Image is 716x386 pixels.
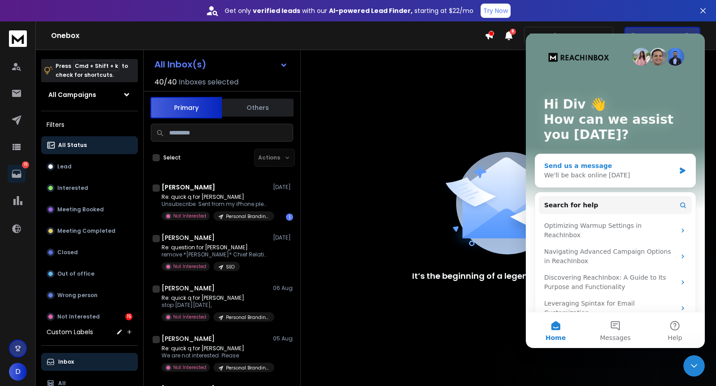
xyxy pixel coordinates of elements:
h1: All Inbox(s) [154,60,206,69]
p: Not Interested [173,213,206,219]
p: [DATE] [273,234,293,241]
p: remove *[PERSON_NAME]* Chief Relationship [162,251,269,258]
h1: All Campaigns [48,90,96,99]
p: Press to check for shortcuts. [55,62,128,80]
p: Lead [57,163,72,170]
h1: [PERSON_NAME] [162,334,215,343]
h1: [PERSON_NAME] [162,233,215,242]
p: SEO [226,264,234,270]
button: D [9,363,27,381]
p: Wrong person [57,292,98,299]
p: [DATE] [273,184,293,191]
p: Not Interested [173,364,206,371]
button: Out of office [41,265,138,283]
p: Re: quick q for [PERSON_NAME] [162,193,269,201]
p: Meeting Completed [57,227,115,235]
label: Select [163,154,181,161]
button: Others [222,98,294,117]
strong: AI-powered Lead Finder, [329,6,413,15]
a: 15 [8,165,26,183]
p: Re: quick q for [PERSON_NAME] [162,345,269,352]
p: Personal Branding - US - New [226,213,269,220]
button: Primary [150,97,222,118]
iframe: Intercom live chat [526,34,705,348]
strong: verified leads [253,6,300,15]
h1: [PERSON_NAME] [162,284,215,293]
span: 8 [510,29,516,35]
button: Try Now [481,4,511,18]
p: It’s the beginning of a legendary conversation [412,270,605,282]
h3: Custom Labels [47,327,93,336]
p: Not Interested [57,313,100,320]
h3: Inboxes selected [179,77,239,88]
h3: Filters [41,118,138,131]
p: Re: quick q for [PERSON_NAME] [162,294,269,302]
p: Get only with our starting at $22/mo [225,6,473,15]
button: All Inbox(s) [147,55,295,73]
button: All Campaigns [41,86,138,104]
p: 06 Aug [273,285,293,292]
p: Not Interested [173,263,206,270]
p: All Status [58,142,87,149]
div: 15 [125,313,132,320]
div: 1 [286,214,293,221]
p: My Workspace [530,31,582,40]
button: Closed [41,243,138,261]
span: Cmd + Shift + k [73,61,119,71]
button: Wrong person [41,286,138,304]
p: 05 Aug [273,335,293,342]
p: 15 [22,161,29,168]
h1: [PERSON_NAME] [162,183,215,192]
p: Closed [57,249,78,256]
button: Inbox [41,353,138,371]
button: Meeting Completed [41,222,138,240]
p: Unsubscribe Sent from my iPhone please [162,201,269,208]
p: Re: question for [PERSON_NAME] [162,244,269,251]
button: Interested [41,179,138,197]
iframe: Intercom live chat [683,355,705,377]
p: We are not interested. Please [162,352,269,359]
span: 40 / 40 [154,77,177,88]
button: Meeting Booked [41,201,138,218]
h1: Onebox [51,30,485,41]
p: Inbox [58,358,74,365]
p: Out of office [57,270,94,277]
img: logo [9,30,27,47]
p: Not Interested [173,314,206,320]
p: stop [DATE][DATE], [162,302,269,309]
button: All Status [41,136,138,154]
button: Not Interested15 [41,308,138,326]
p: Meeting Booked [57,206,104,213]
p: Personal Branding - US - New [226,365,269,371]
p: Personal Branding - US - New [226,314,269,321]
p: Try Now [483,6,508,15]
button: Get Free Credits [624,27,700,45]
p: Get Free Credits [643,31,694,40]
